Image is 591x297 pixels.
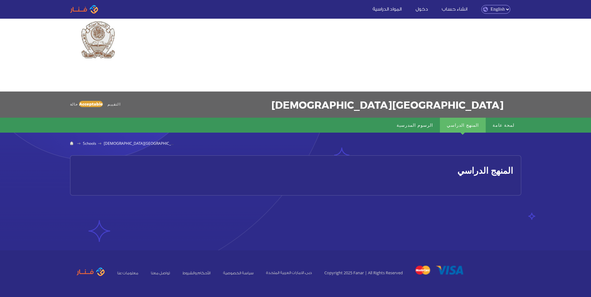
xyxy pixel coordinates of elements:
[70,102,78,106] span: حالة
[70,141,75,146] a: Home
[117,271,138,275] a: معلومات عنا
[390,118,440,133] a: الرسوم المدرسية
[440,118,486,133] a: المنهج الدراسي
[324,265,403,276] span: Copyright 2025 Fanar | All Rights Reserved
[79,101,103,107] div: Acceptable
[436,5,474,12] a: انشاء حساب
[486,118,521,133] a: لمحة عامة
[151,271,170,275] a: تواصل معنا
[183,271,211,275] a: الأحكام والشروط
[83,141,96,146] a: Schools
[104,141,181,146] span: [DEMOGRAPHIC_DATA][GEOGRAPHIC_DATA]
[174,99,504,110] h1: [DEMOGRAPHIC_DATA][GEOGRAPHIC_DATA]
[107,98,120,110] span: التقييم
[260,265,318,276] span: دبى، الامارات العربية المتحدة
[366,5,408,12] a: المواد الدراسية
[223,271,254,275] a: سياسة الخصوصية
[483,7,488,12] img: language.png
[409,5,434,12] a: دخول
[78,163,513,177] h2: المنهج الدراسي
